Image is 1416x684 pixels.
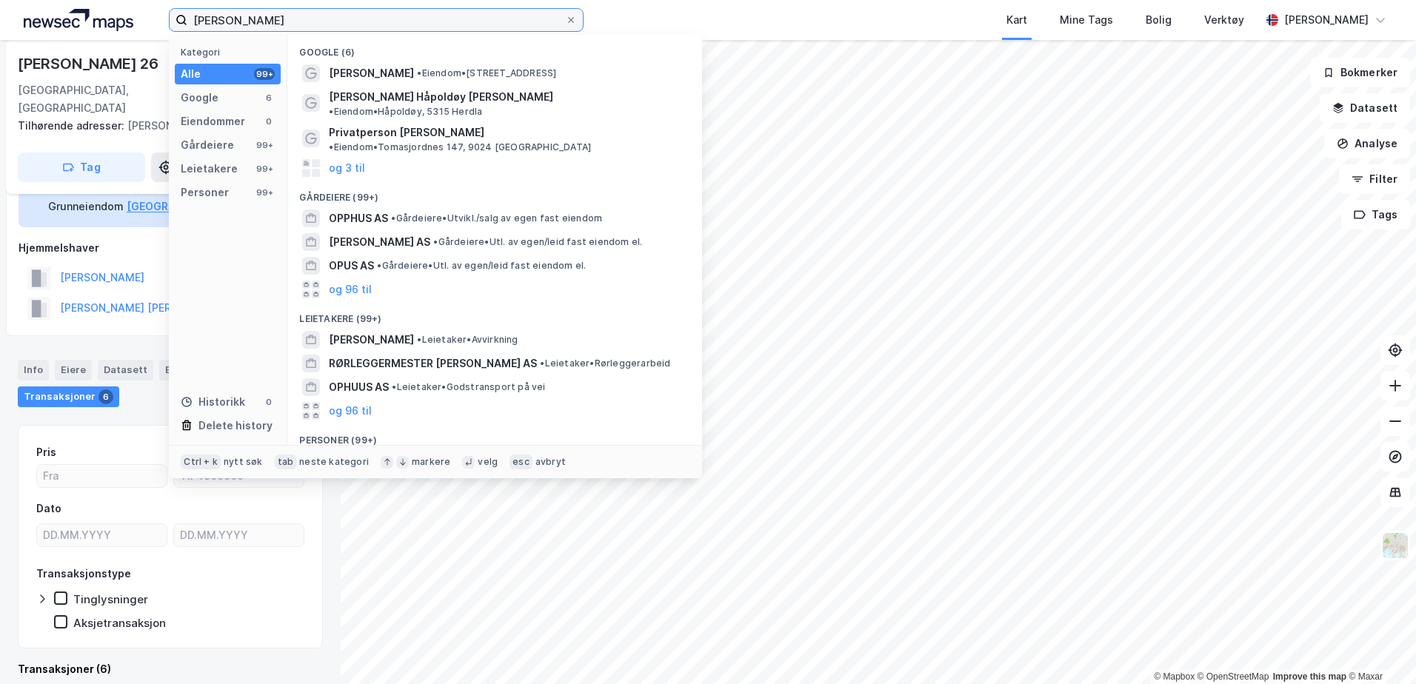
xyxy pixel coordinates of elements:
[18,52,161,76] div: [PERSON_NAME] 26
[1198,671,1269,682] a: OpenStreetMap
[181,184,229,201] div: Personer
[254,187,275,198] div: 99+
[254,163,275,175] div: 99+
[18,117,311,135] div: [PERSON_NAME] 28
[329,402,372,420] button: og 96 til
[417,334,421,345] span: •
[1342,613,1416,684] iframe: Chat Widget
[1381,532,1409,560] img: Z
[391,212,602,224] span: Gårdeiere • Utvikl./salg av egen fast eiendom
[329,159,365,177] button: og 3 til
[55,360,92,380] div: Eiere
[329,141,591,153] span: Eiendom • Tomasjordnes 147, 9024 [GEOGRAPHIC_DATA]
[181,65,201,83] div: Alle
[36,443,56,461] div: Pris
[433,236,438,247] span: •
[181,160,238,178] div: Leietakere
[329,141,333,152] span: •
[254,139,275,151] div: 99+
[1320,93,1410,123] button: Datasett
[287,423,702,449] div: Personer (99+)
[159,360,214,380] div: Bygg
[98,389,113,404] div: 6
[1324,129,1410,158] button: Analyse
[540,358,670,369] span: Leietaker • Rørleggerarbeid
[433,236,642,248] span: Gårdeiere • Utl. av egen/leid fast eiendom el.
[127,198,292,215] button: [GEOGRAPHIC_DATA], 119/4362
[263,115,275,127] div: 0
[18,360,49,380] div: Info
[18,660,323,678] div: Transaksjoner (6)
[263,92,275,104] div: 6
[287,35,702,61] div: Google (6)
[540,358,544,369] span: •
[329,209,388,227] span: OPPHUS AS
[36,500,61,517] div: Dato
[1146,11,1172,29] div: Bolig
[535,456,566,468] div: avbryt
[417,334,518,346] span: Leietaker • Avvirkning
[417,67,421,78] span: •
[73,592,148,606] div: Tinglysninger
[37,524,167,546] input: DD.MM.YYYY
[181,136,234,154] div: Gårdeiere
[1341,200,1410,229] button: Tags
[329,233,430,251] span: [PERSON_NAME] AS
[391,212,395,224] span: •
[24,9,133,31] img: logo.a4113a55bc3d86da70a041830d287a7e.svg
[478,456,498,468] div: velg
[377,260,586,272] span: Gårdeiere • Utl. av egen/leid fast eiendom el.
[329,106,482,118] span: Eiendom • Håpoldøy, 5315 Herdla
[18,152,145,182] button: Tag
[1154,671,1195,682] a: Mapbox
[18,386,119,407] div: Transaksjoner
[254,68,275,80] div: 99+
[181,455,221,469] div: Ctrl + k
[392,381,396,392] span: •
[329,124,484,141] span: Privatperson [PERSON_NAME]
[377,260,381,271] span: •
[412,456,450,468] div: markere
[329,257,374,275] span: OPUS AS
[510,455,532,469] div: esc
[329,331,414,349] span: [PERSON_NAME]
[19,239,322,257] div: Hjemmelshaver
[1284,11,1369,29] div: [PERSON_NAME]
[1273,671,1346,682] a: Improve this map
[37,465,167,487] input: Fra
[181,393,245,411] div: Historikk
[98,360,153,380] div: Datasett
[329,355,537,372] span: RØRLEGGERMESTER [PERSON_NAME] AS
[287,180,702,207] div: Gårdeiere (99+)
[1339,164,1410,194] button: Filter
[187,9,565,31] input: Søk på adresse, matrikkel, gårdeiere, leietakere eller personer
[329,88,553,106] span: [PERSON_NAME] Håpoldøy [PERSON_NAME]
[1060,11,1113,29] div: Mine Tags
[1204,11,1244,29] div: Verktøy
[174,524,304,546] input: DD.MM.YYYY
[181,113,245,130] div: Eiendommer
[263,396,275,408] div: 0
[329,106,333,117] span: •
[181,89,218,107] div: Google
[1006,11,1027,29] div: Kart
[18,81,184,117] div: [GEOGRAPHIC_DATA], [GEOGRAPHIC_DATA]
[329,281,372,298] button: og 96 til
[224,456,263,468] div: nytt søk
[299,456,369,468] div: neste kategori
[1342,613,1416,684] div: Kontrollprogram for chat
[329,64,414,82] span: [PERSON_NAME]
[36,565,131,583] div: Transaksjonstype
[275,455,297,469] div: tab
[1310,58,1410,87] button: Bokmerker
[287,301,702,328] div: Leietakere (99+)
[198,417,273,435] div: Delete history
[417,67,556,79] span: Eiendom • [STREET_ADDRESS]
[18,119,127,132] span: Tilhørende adresser:
[181,47,281,58] div: Kategori
[73,616,166,630] div: Aksjetransaksjon
[392,381,545,393] span: Leietaker • Godstransport på vei
[329,378,389,396] span: OPHUUS AS
[48,198,124,215] div: Grunneiendom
